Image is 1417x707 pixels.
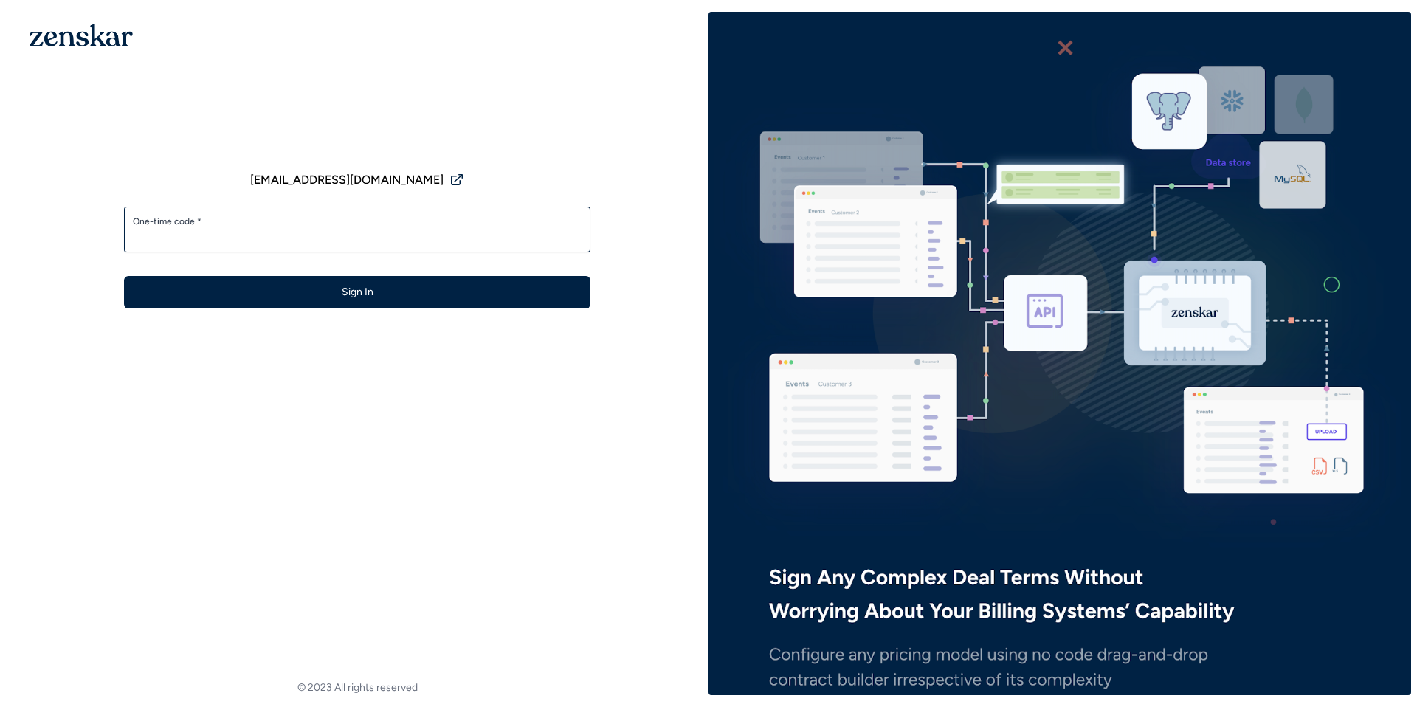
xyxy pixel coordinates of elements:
[6,680,708,695] footer: © 2023 All rights reserved
[30,24,133,46] img: 1OGAJ2xQqyY4LXKgY66KYq0eOWRCkrZdAb3gUhuVAqdWPZE9SRJmCz+oDMSn4zDLXe31Ii730ItAGKgCKgCCgCikA4Av8PJUP...
[250,171,444,189] span: [EMAIL_ADDRESS][DOMAIN_NAME]
[124,276,590,308] button: Sign In
[133,215,582,227] label: One-time code *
